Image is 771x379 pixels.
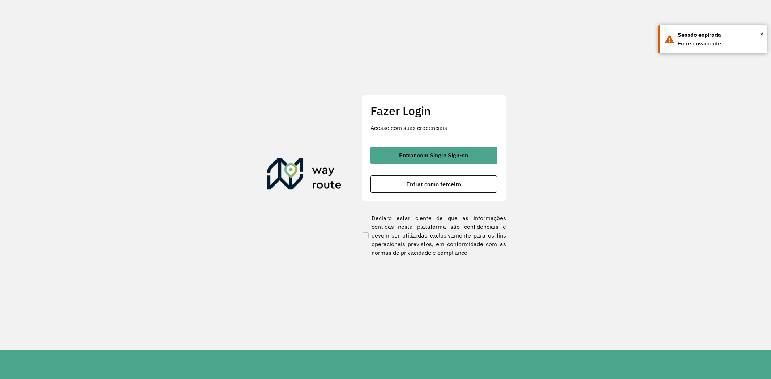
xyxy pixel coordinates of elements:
[361,214,506,257] label: Declaro estar ciente de que as informações contidas nesta plataforma são confidenciais e devem se...
[370,147,497,164] button: button
[370,175,497,193] button: button
[399,152,468,158] span: Entrar com Single Sign-on
[760,29,763,39] button: Close
[406,181,461,187] span: Entrar como terceiro
[267,158,342,192] img: Roteirizador AmbevTech
[370,104,497,118] h2: Fazer Login
[678,39,761,48] div: Entre novamente
[760,29,763,39] span: ×
[678,31,761,39] div: Sessão expirada
[370,123,497,132] p: Acesse com suas credenciais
